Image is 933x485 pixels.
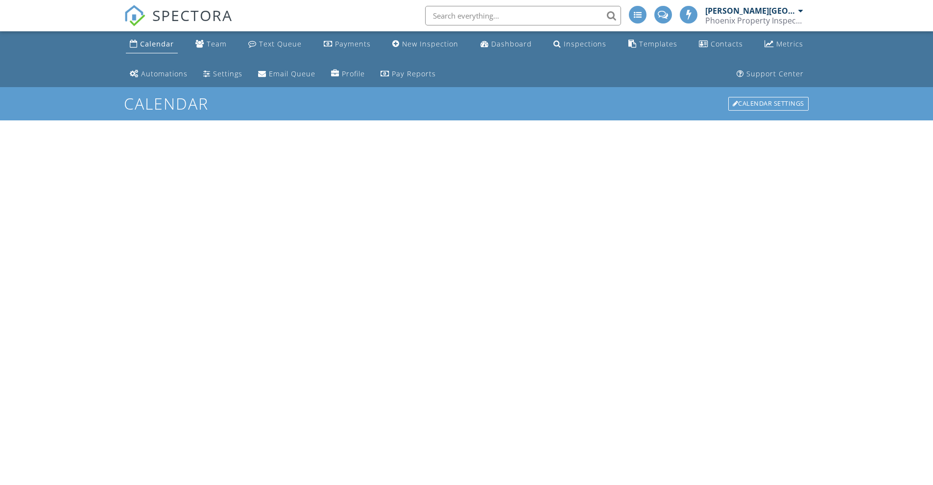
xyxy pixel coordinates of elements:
[259,39,302,48] div: Text Queue
[564,39,606,48] div: Inspections
[342,69,365,78] div: Profile
[746,69,804,78] div: Support Center
[477,35,536,53] a: Dashboard
[335,39,371,48] div: Payments
[402,39,458,48] div: New Inspection
[705,6,796,16] div: [PERSON_NAME][GEOGRAPHIC_DATA]
[550,35,610,53] a: Inspections
[425,6,621,25] input: Search everything...
[124,95,810,112] h1: Calendar
[244,35,306,53] a: Text Queue
[126,35,178,53] a: Calendar
[126,65,191,83] a: Automations (Advanced)
[491,39,532,48] div: Dashboard
[727,96,810,112] a: Calendar Settings
[207,39,227,48] div: Team
[776,39,803,48] div: Metrics
[388,35,462,53] a: New Inspection
[269,69,315,78] div: Email Queue
[327,65,369,83] a: Company Profile
[152,5,233,25] span: SPECTORA
[761,35,807,53] a: Metrics
[728,97,809,111] div: Calendar Settings
[392,69,436,78] div: Pay Reports
[141,69,188,78] div: Automations
[695,35,747,53] a: Contacts
[639,39,677,48] div: Templates
[213,69,242,78] div: Settings
[199,65,246,83] a: Settings
[191,35,231,53] a: Team
[705,16,803,25] div: Phoenix Property Inspections A-Z
[124,5,145,26] img: The Best Home Inspection Software - Spectora
[624,35,681,53] a: Templates
[377,65,440,83] a: Pay Reports
[124,13,233,34] a: SPECTORA
[733,65,808,83] a: Support Center
[711,39,743,48] div: Contacts
[320,35,375,53] a: Payments
[140,39,174,48] div: Calendar
[254,65,319,83] a: Email Queue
